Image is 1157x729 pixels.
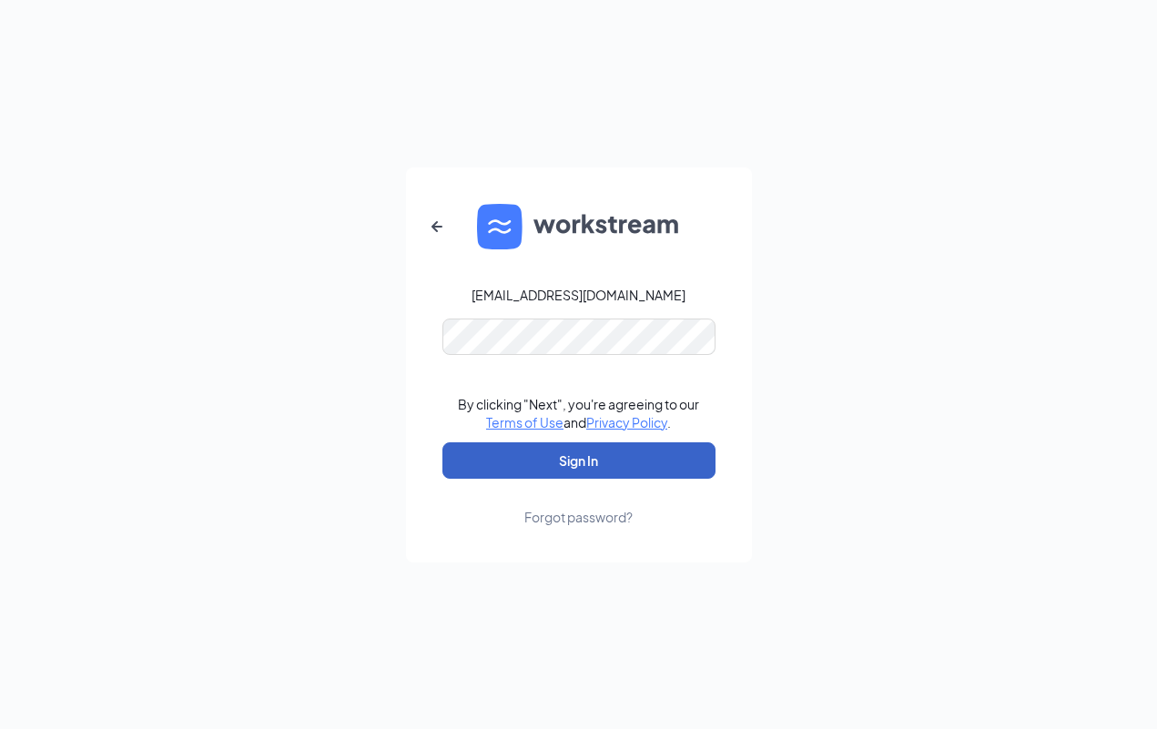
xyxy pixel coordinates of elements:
a: Forgot password? [524,479,633,526]
div: By clicking "Next", you're agreeing to our and . [458,395,699,431]
button: ArrowLeftNew [415,205,459,248]
a: Privacy Policy [586,414,667,430]
img: WS logo and Workstream text [477,204,681,249]
div: Forgot password? [524,508,633,526]
button: Sign In [442,442,716,479]
div: [EMAIL_ADDRESS][DOMAIN_NAME] [472,286,685,304]
a: Terms of Use [486,414,563,430]
svg: ArrowLeftNew [426,216,448,238]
